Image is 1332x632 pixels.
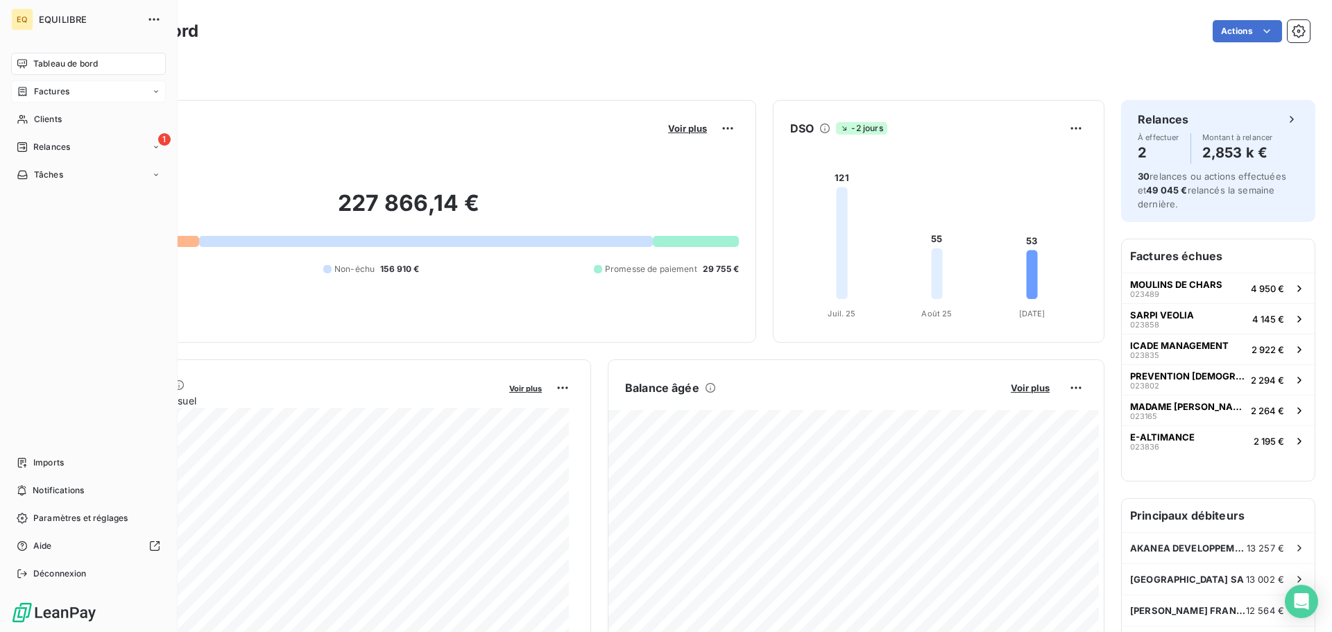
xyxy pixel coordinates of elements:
[1252,314,1284,325] span: 4 145 €
[33,567,87,580] span: Déconnexion
[39,14,139,25] span: EQUILIBRE
[790,120,814,137] h6: DSO
[1146,185,1187,196] span: 49 045 €
[158,133,171,146] span: 1
[1122,273,1315,303] button: MOULINS DE CHARS0234894 950 €
[1130,382,1159,390] span: 023802
[1130,401,1245,412] span: MADAME [PERSON_NAME]
[1138,133,1179,142] span: À effectuer
[1138,171,1286,210] span: relances ou actions effectuées et relancés la semaine dernière.
[1130,309,1194,321] span: SARPI VEOLIA
[1138,171,1150,182] span: 30
[380,263,419,275] span: 156 910 €
[1138,111,1188,128] h6: Relances
[1122,364,1315,395] button: PREVENTION [DEMOGRAPHIC_DATA] TRAVAIL0238022 294 €
[664,122,711,135] button: Voir plus
[1130,412,1157,420] span: 023165
[1122,395,1315,425] button: MADAME [PERSON_NAME]0231652 264 €
[1285,585,1318,618] div: Open Intercom Messenger
[33,484,84,497] span: Notifications
[1130,340,1229,351] span: ICADE MANAGEMENT
[1130,443,1159,451] span: 023836
[921,309,952,318] tspan: Août 25
[334,263,375,275] span: Non-échu
[1130,605,1246,616] span: [PERSON_NAME] FRANCE SAFETY ASSESSMENT
[1122,239,1315,273] h6: Factures échues
[33,456,64,469] span: Imports
[33,540,52,552] span: Aide
[668,123,707,134] span: Voir plus
[1138,142,1179,164] h4: 2
[1252,344,1284,355] span: 2 922 €
[1254,436,1284,447] span: 2 195 €
[78,393,499,408] span: Chiffre d'affaires mensuel
[1202,133,1273,142] span: Montant à relancer
[505,382,546,394] button: Voir plus
[605,263,697,275] span: Promesse de paiement
[33,512,128,524] span: Paramètres et réglages
[1202,142,1273,164] h4: 2,853 k €
[1246,605,1284,616] span: 12 564 €
[1251,375,1284,386] span: 2 294 €
[33,58,98,70] span: Tableau de bord
[34,113,62,126] span: Clients
[836,122,887,135] span: -2 jours
[78,189,739,231] h2: 227 866,14 €
[1011,382,1050,393] span: Voir plus
[1246,574,1284,585] span: 13 002 €
[34,169,63,181] span: Tâches
[1130,279,1222,290] span: MOULINS DE CHARS
[1130,543,1247,554] span: AKANEA DEVELOPPEMENT
[1130,290,1159,298] span: 023489
[1251,283,1284,294] span: 4 950 €
[11,8,33,31] div: EQ
[1130,432,1195,443] span: E-ALTIMANCE
[33,141,70,153] span: Relances
[1213,20,1282,42] button: Actions
[1122,303,1315,334] button: SARPI VEOLIA0238584 145 €
[1130,321,1159,329] span: 023858
[1122,425,1315,456] button: E-ALTIMANCE0238362 195 €
[1247,543,1284,554] span: 13 257 €
[828,309,855,318] tspan: Juil. 25
[703,263,739,275] span: 29 755 €
[1130,370,1245,382] span: PREVENTION [DEMOGRAPHIC_DATA] TRAVAIL
[34,85,69,98] span: Factures
[1122,499,1315,532] h6: Principaux débiteurs
[1251,405,1284,416] span: 2 264 €
[1130,351,1159,359] span: 023835
[11,601,97,624] img: Logo LeanPay
[625,379,699,396] h6: Balance âgée
[1019,309,1045,318] tspan: [DATE]
[509,384,542,393] span: Voir plus
[1122,334,1315,364] button: ICADE MANAGEMENT0238352 922 €
[11,535,166,557] a: Aide
[1130,574,1244,585] span: [GEOGRAPHIC_DATA] SA
[1007,382,1054,394] button: Voir plus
